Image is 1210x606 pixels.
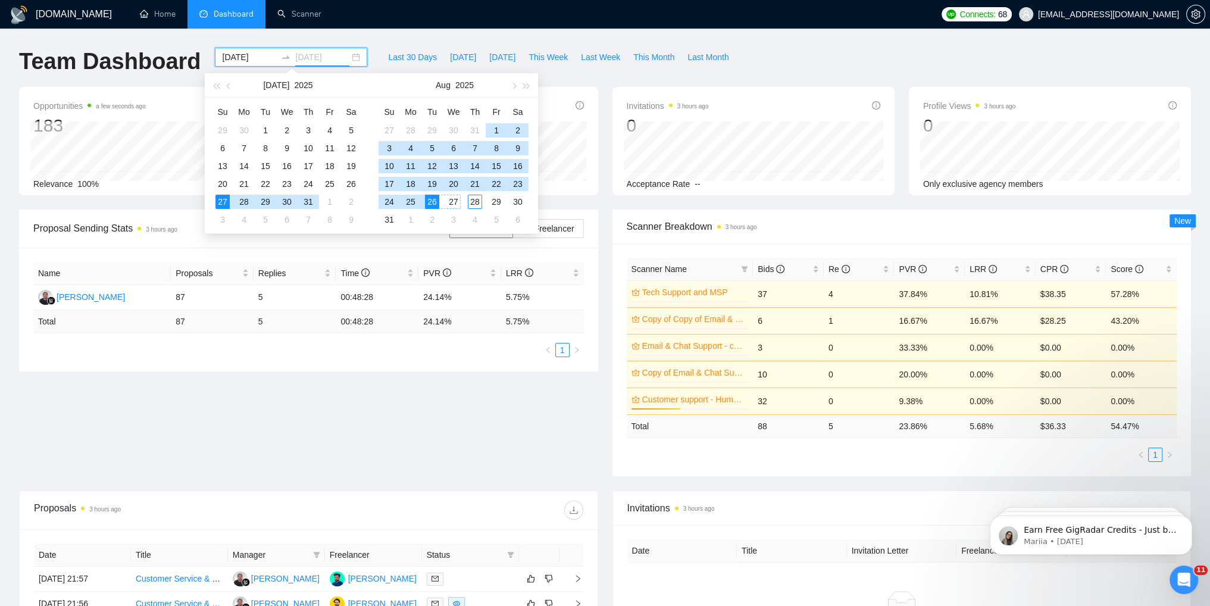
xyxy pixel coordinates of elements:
[923,179,1043,189] span: Only exclusive agency members
[468,141,482,155] div: 7
[507,211,529,229] td: 2025-09-06
[555,343,570,357] li: 1
[276,102,298,121] th: We
[215,195,230,209] div: 27
[379,211,400,229] td: 2025-08-31
[237,213,251,227] div: 4
[507,102,529,121] th: Sa
[695,179,700,189] span: --
[242,578,250,586] img: gigradar-bm.png
[319,121,340,139] td: 2025-07-04
[421,193,443,211] td: 2025-08-26
[344,141,358,155] div: 12
[233,157,255,175] td: 2025-07-14
[627,219,1177,234] span: Scanner Breakdown
[627,114,709,137] div: 0
[215,123,230,138] div: 29
[421,211,443,229] td: 2025-09-02
[946,10,956,19] img: upwork-logo.png
[573,346,580,354] span: right
[687,51,728,64] span: Last Month
[443,211,464,229] td: 2025-09-03
[379,175,400,193] td: 2025-08-17
[212,211,233,229] td: 2025-08-03
[511,159,525,173] div: 16
[642,393,746,406] a: Customer support - Humayun
[280,159,294,173] div: 16
[258,141,273,155] div: 8
[33,99,146,113] span: Opportunities
[511,195,525,209] div: 30
[136,574,438,583] a: Customer Service & Client Communication Specialist (Cleaning Services Support)
[400,102,421,121] th: Mo
[52,34,205,46] p: Earn Free GigRadar Credits - Just by Sharing Your Story! 💬 Want more credits for sending proposal...
[446,123,461,138] div: 30
[301,177,315,191] div: 24
[872,101,880,110] span: info-circle
[323,177,337,191] div: 25
[432,575,439,582] span: mail
[27,36,46,55] img: Profile image for Mariia
[400,157,421,175] td: 2025-08-11
[486,211,507,229] td: 2025-09-05
[233,121,255,139] td: 2025-06-30
[486,139,507,157] td: 2025-08-08
[507,193,529,211] td: 2025-08-30
[425,213,439,227] div: 2
[464,121,486,139] td: 2025-07-31
[507,139,529,157] td: 2025-08-09
[443,157,464,175] td: 2025-08-13
[311,546,323,564] span: filter
[1186,10,1205,19] a: setting
[215,141,230,155] div: 6
[301,213,315,227] div: 7
[379,121,400,139] td: 2025-07-27
[726,224,757,230] time: 3 hours ago
[323,195,337,209] div: 1
[237,159,251,173] div: 14
[301,123,315,138] div: 3
[301,159,315,173] div: 17
[511,123,525,138] div: 2
[1149,448,1162,461] a: 1
[171,262,254,285] th: Proposals
[319,102,340,121] th: Fr
[421,102,443,121] th: Tu
[251,572,320,585] div: [PERSON_NAME]
[524,571,538,586] button: like
[222,51,276,64] input: Start date
[984,103,1015,110] time: 3 hours ago
[199,10,208,18] span: dashboard
[464,157,486,175] td: 2025-08-14
[1137,451,1145,458] span: left
[542,571,556,586] button: dislike
[511,213,525,227] div: 6
[489,195,504,209] div: 29
[258,123,273,138] div: 1
[255,121,276,139] td: 2025-07-01
[255,157,276,175] td: 2025-07-15
[281,52,290,62] span: to
[344,159,358,173] div: 19
[468,195,482,209] div: 28
[281,52,290,62] span: swap-right
[295,51,349,64] input: End date
[301,195,315,209] div: 31
[255,175,276,193] td: 2025-07-22
[298,193,319,211] td: 2025-07-31
[511,177,525,191] div: 23
[642,339,746,352] a: Email & Chat Support - customer support S-1
[38,290,53,305] img: RS
[215,159,230,173] div: 13
[280,213,294,227] div: 6
[255,193,276,211] td: 2025-07-29
[468,159,482,173] div: 14
[505,546,517,564] span: filter
[404,159,418,173] div: 11
[486,157,507,175] td: 2025-08-15
[489,141,504,155] div: 8
[233,175,255,193] td: 2025-07-21
[446,213,461,227] div: 3
[77,179,99,189] span: 100%
[511,141,525,155] div: 9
